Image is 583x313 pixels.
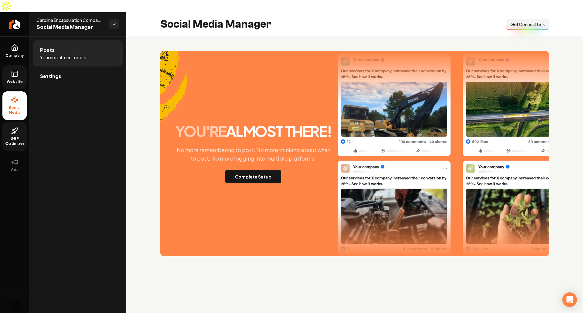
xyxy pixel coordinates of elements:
img: Accent [160,51,187,138]
span: Carolina Encapsulation Company [36,17,104,23]
span: Company [3,53,26,58]
span: Your social media posts. [40,54,89,60]
p: No more remembering to post. No more thinking about what to post. No more logging into multiple p... [171,146,335,163]
span: Social Media [2,105,27,115]
h2: Social Media Manager [160,18,271,30]
button: Ads [2,153,27,177]
button: Get Connect Link [506,19,549,30]
div: Open Intercom Messenger [562,292,577,307]
span: Settings [40,73,61,80]
button: Open user button [9,300,21,312]
span: Get Connect Link [510,21,545,27]
span: you're [175,122,226,140]
span: GBP Optimizer [2,136,27,146]
button: Complete Setup [225,170,281,183]
a: Settings [33,66,123,86]
span: Social Media Manager [36,23,104,32]
a: Company [2,39,27,63]
a: Website [2,65,27,89]
img: Post One [338,53,451,264]
img: Rebolt Logo [9,19,20,29]
span: Posts [40,46,55,54]
span: Ads [9,167,21,172]
span: Website [4,79,25,84]
a: GBP Optimizer [2,122,27,151]
h2: almost there! [175,124,331,138]
img: Post Two [463,53,576,264]
img: Sagar Soni [9,300,21,312]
